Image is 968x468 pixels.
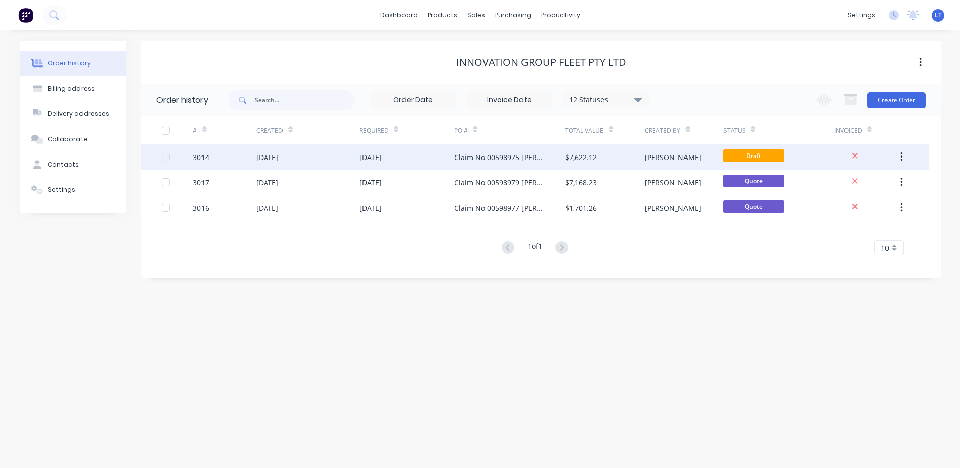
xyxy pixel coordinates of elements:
div: Required [359,116,455,144]
div: purchasing [490,8,536,23]
input: Order Date [371,93,456,108]
button: Collaborate [20,127,126,152]
div: Invoiced [834,116,898,144]
div: [PERSON_NAME] [644,152,701,163]
div: PO # [454,116,565,144]
div: Claim No 00598975 [PERSON_NAME] DC61QW Name is [PERSON_NAME] Policy no 322240798 GFT Booking no 5... [454,152,545,163]
div: Created By [644,126,680,135]
div: [DATE] [359,177,382,188]
div: 3016 [193,203,209,213]
div: # [193,126,197,135]
div: Contacts [48,160,79,169]
div: Created [256,116,359,144]
input: Invoice Date [467,93,552,108]
div: Order history [156,94,208,106]
div: productivity [536,8,585,23]
div: $7,622.12 [565,152,597,163]
div: Required [359,126,389,135]
div: [DATE] [359,203,382,213]
div: $7,168.23 [565,177,597,188]
span: Quote [723,200,784,213]
span: LT [935,11,942,20]
div: [PERSON_NAME] [644,177,701,188]
div: Delivery addresses [48,109,109,119]
div: Order history [48,59,91,68]
div: Settings [48,185,75,194]
div: Claim No 00598979 [PERSON_NAME] DN85QS Name is [PERSON_NAME] Policy no 322240798 GFT Booking no 5... [454,177,545,188]
div: products [423,8,462,23]
div: $1,701.26 [565,203,597,213]
button: Contacts [20,152,126,177]
span: Draft [723,149,784,162]
input: Search... [255,90,355,110]
button: Create Order [867,92,926,108]
div: [DATE] [359,152,382,163]
div: Collaborate [48,135,88,144]
div: Status [723,126,746,135]
div: # [193,116,256,144]
div: 3017 [193,177,209,188]
span: Quote [723,175,784,187]
div: Claim No 00598977 [PERSON_NAME] DN85QS Name is [PERSON_NAME] Policy no 322240798 GFTBooking no 59... [454,203,545,213]
button: Delivery addresses [20,101,126,127]
div: 3014 [193,152,209,163]
div: Innovation Group Fleet Pty Ltd [456,56,626,68]
span: 10 [881,243,889,253]
div: [DATE] [256,152,278,163]
div: Created By [644,116,723,144]
div: 12 Statuses [563,94,648,105]
div: Created [256,126,283,135]
div: Total Value [565,126,603,135]
div: sales [462,8,490,23]
button: Billing address [20,76,126,101]
div: PO # [454,126,468,135]
div: settings [842,8,880,23]
img: Factory [18,8,33,23]
div: Billing address [48,84,95,93]
div: [DATE] [256,203,278,213]
div: [PERSON_NAME] [644,203,701,213]
button: Settings [20,177,126,203]
div: 1 of 1 [528,241,542,255]
a: dashboard [375,8,423,23]
div: Status [723,116,834,144]
div: Total Value [565,116,644,144]
button: Order history [20,51,126,76]
div: [DATE] [256,177,278,188]
div: Invoiced [834,126,862,135]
